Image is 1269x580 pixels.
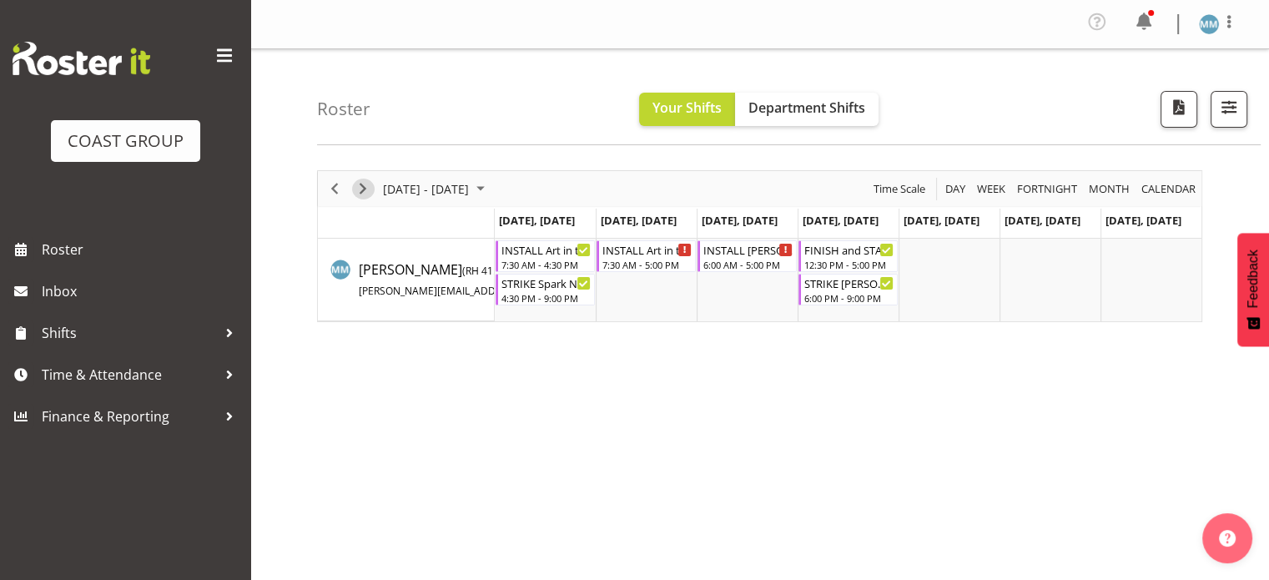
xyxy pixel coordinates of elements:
div: 12:30 PM - 5:00 PM [804,258,894,271]
td: Matt McFarlane resource [318,239,495,321]
span: Time & Attendance [42,362,217,387]
div: Timeline Week of September 15, 2025 [317,170,1202,322]
button: Your Shifts [639,93,735,126]
span: Shifts [42,320,217,345]
a: [PERSON_NAME](RH 41.5CH 56)[PERSON_NAME][EMAIL_ADDRESS][DOMAIN_NAME] [359,260,664,300]
div: Matt McFarlane"s event - FINISH and STARTUP Art in the Park 2025 @ Eden Park On SIte @ 0830 Begin... [798,240,898,272]
button: Feedback - Show survey [1237,233,1269,346]
span: Month [1087,179,1131,199]
button: Fortnight [1015,179,1080,199]
span: Roster [42,237,242,262]
span: Feedback [1246,250,1261,308]
div: Previous [320,171,349,206]
span: Week [975,179,1007,199]
span: Department Shifts [748,98,865,117]
span: [DATE], [DATE] [499,213,575,228]
div: 7:30 AM - 5:00 PM [602,258,692,271]
button: Previous [324,179,346,199]
span: [DATE], [DATE] [904,213,979,228]
button: Time Scale [871,179,929,199]
div: 6:00 PM - 9:00 PM [804,291,894,305]
span: calendar [1140,179,1197,199]
div: 4:30 PM - 9:00 PM [501,291,591,305]
span: Inbox [42,279,242,304]
span: [DATE] - [DATE] [381,179,471,199]
h4: Roster [317,99,370,119]
button: Next [352,179,375,199]
span: [DATE], [DATE] [1105,213,1181,228]
span: ( CH 56) [462,264,533,278]
button: Timeline Day [943,179,969,199]
div: 7:30 AM - 4:30 PM [501,258,591,271]
button: Download a PDF of the roster according to the set date range. [1161,91,1197,128]
img: Rosterit website logo [13,42,150,75]
button: September 15 - 21, 2025 [380,179,492,199]
div: FINISH and STARTUP Art in the Park 2025 @ [GEOGRAPHIC_DATA] On SIte @ 0830 [804,241,894,258]
div: STRIKE Spark Nexus @ [GEOGRAPHIC_DATA] On Site @ 1700 [501,275,591,291]
div: INSTALL Art in the Park 2025 @ [GEOGRAPHIC_DATA] On SIte @ 0830 [501,241,591,258]
button: Timeline Month [1086,179,1133,199]
div: Next [349,171,377,206]
span: [DATE], [DATE] [702,213,778,228]
span: [DATE], [DATE] [601,213,677,228]
span: [PERSON_NAME] [359,260,664,299]
span: [DATE], [DATE] [1005,213,1080,228]
button: Department Shifts [735,93,879,126]
div: INSTALL Art in the Park 2025 @ [GEOGRAPHIC_DATA] On SIte @ 0830 [602,241,692,258]
span: Your Shifts [652,98,722,117]
span: [DATE], [DATE] [803,213,879,228]
div: COAST GROUP [68,129,184,154]
div: Matt McFarlane"s event - INSTALL Art in the Park 2025 @ Eden Park On SIte @ 0830 Begin From Tuesd... [597,240,696,272]
div: 6:00 AM - 5:00 PM [703,258,793,271]
div: Matt McFarlane"s event - INSTALL Art in the Park 2025 @ Eden Park On SIte @ 0830 Begin From Monda... [496,240,595,272]
span: Fortnight [1015,179,1079,199]
span: RH 41.5 [466,264,501,278]
button: Month [1139,179,1199,199]
span: Time Scale [872,179,927,199]
table: Timeline Week of September 15, 2025 [495,239,1201,321]
img: matthew-mcfarlane259.jpg [1199,14,1219,34]
img: help-xxl-2.png [1219,530,1236,547]
span: [PERSON_NAME][EMAIL_ADDRESS][DOMAIN_NAME] [359,284,603,298]
div: STRIKE [PERSON_NAME] Micro Showcase @ [GEOGRAPHIC_DATA] Showgrounds [804,275,894,291]
span: Finance & Reporting [42,404,217,429]
div: Matt McFarlane"s event - INSTALL Ingram Micro Showcase @ Auckland Showgrounds Begin From Wednesda... [697,240,797,272]
span: Day [944,179,967,199]
div: Matt McFarlane"s event - STRIKE Spark Nexus @ Spark Arena On Site @ 1700 Begin From Monday, Septe... [496,274,595,305]
div: Matt McFarlane"s event - STRIKE Ingram Micro Showcase @ Auckland Showgrounds Begin From Thursday,... [798,274,898,305]
div: INSTALL [PERSON_NAME] Micro Showcase @ [GEOGRAPHIC_DATA] [703,241,793,258]
button: Filter Shifts [1211,91,1247,128]
button: Timeline Week [974,179,1009,199]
